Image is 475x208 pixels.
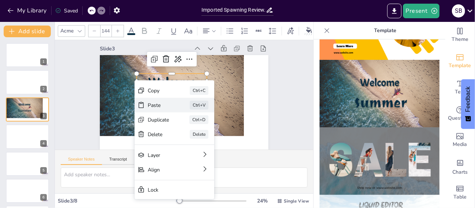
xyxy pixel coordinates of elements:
div: Copy [189,131,212,145]
div: 6 [6,179,49,203]
div: Slide 3 / 8 [58,197,176,204]
div: 24 % [254,197,271,204]
div: 6 [40,194,47,201]
div: 3 [40,113,47,119]
span: Theme [452,35,468,43]
div: 3 [6,97,49,122]
span: Questions [448,114,472,122]
div: Add text boxes [445,74,475,101]
input: Insert title [201,5,266,15]
div: Saved [55,7,78,14]
div: 1 [6,43,49,67]
span: Text [455,88,465,96]
div: 2 [40,86,47,92]
span: Table [453,193,467,201]
div: 5 [40,167,47,174]
div: Add charts and graphs [445,153,475,180]
img: thumb-6.png [320,127,440,195]
div: Change the overall theme [445,22,475,48]
div: Add ready made slides [445,48,475,74]
button: Feedback - Show survey [461,79,475,129]
span: Welcome [151,64,201,94]
div: 4 [6,124,49,149]
div: Add images, graphics, shapes or video [445,127,475,153]
button: Add slide [4,26,51,37]
div: Add a table [445,180,475,206]
button: My Library [5,5,50,16]
img: thumb-5.png [320,60,440,127]
span: Welcome [18,102,30,106]
span: Feedback [465,86,471,112]
div: 1 [40,58,47,65]
div: Background color [304,27,314,35]
span: Charts [452,168,468,176]
button: S B [452,4,465,18]
span: Summer [18,108,31,113]
span: Media [453,140,467,149]
span: Summer [142,86,199,119]
button: Speaker Notes [61,157,102,165]
button: Transcript [102,157,135,165]
button: Export to PowerPoint [387,4,402,18]
div: 5 [6,152,49,176]
div: Get real-time input from your audience [445,101,475,127]
span: Single View [284,198,309,204]
p: Template [333,22,438,39]
div: 4 [40,140,47,147]
div: Acme [59,26,75,36]
div: Text effects [285,25,296,37]
span: Template [449,62,471,70]
div: 2 [6,70,49,94]
button: Present [403,4,440,18]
